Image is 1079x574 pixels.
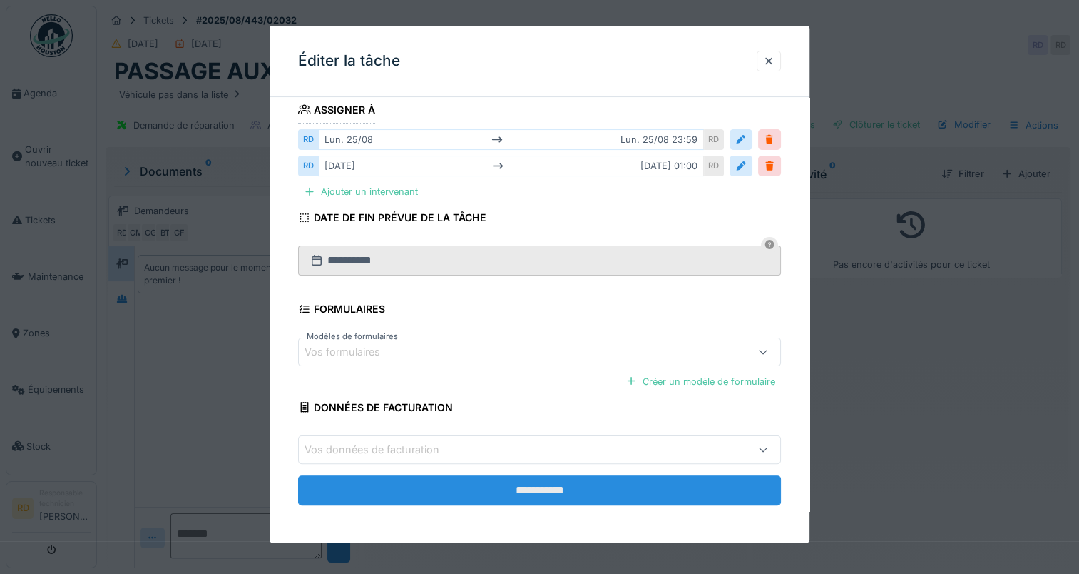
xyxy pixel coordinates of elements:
[318,156,704,176] div: [DATE] [DATE] 01:00
[298,99,375,124] div: Assigner à
[318,129,704,150] div: lun. 25/08 lun. 25/08 23:59
[305,344,400,360] div: Vos formulaires
[298,208,486,232] div: Date de fin prévue de la tâche
[704,156,724,176] div: RD
[298,52,400,70] h3: Éditer la tâche
[620,372,781,391] div: Créer un modèle de formulaire
[704,129,724,150] div: RD
[298,299,385,323] div: Formulaires
[298,129,318,150] div: RD
[304,331,401,343] label: Modèles de formulaires
[298,397,453,421] div: Données de facturation
[298,182,424,201] div: Ajouter un intervenant
[305,442,459,458] div: Vos données de facturation
[298,156,318,176] div: RD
